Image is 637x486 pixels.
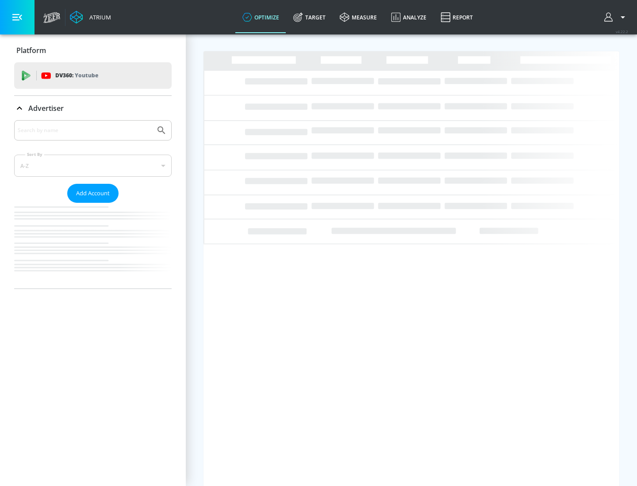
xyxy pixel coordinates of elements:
[14,96,172,121] div: Advertiser
[384,1,434,33] a: Analyze
[55,71,98,80] p: DV360:
[14,38,172,63] div: Platform
[75,71,98,80] p: Youtube
[616,29,628,34] span: v 4.22.2
[16,46,46,55] p: Platform
[25,152,44,157] label: Sort By
[14,155,172,177] div: A-Z
[14,120,172,289] div: Advertiser
[67,184,119,203] button: Add Account
[76,188,110,198] span: Add Account
[333,1,384,33] a: measure
[28,103,64,113] p: Advertiser
[14,62,172,89] div: DV360: Youtube
[18,125,152,136] input: Search by name
[14,203,172,289] nav: list of Advertiser
[235,1,286,33] a: optimize
[286,1,333,33] a: Target
[70,11,111,24] a: Atrium
[86,13,111,21] div: Atrium
[434,1,480,33] a: Report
